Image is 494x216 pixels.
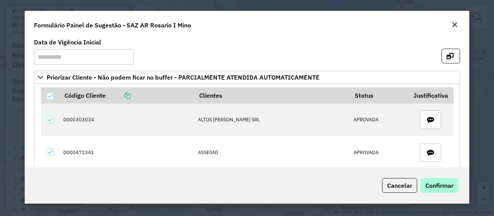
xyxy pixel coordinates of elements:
[59,87,194,104] th: Código Cliente
[350,87,408,104] th: Status
[387,182,412,189] span: Cancelar
[194,87,350,104] th: Clientes
[420,178,458,193] button: Confirmar
[106,92,130,99] a: Copiar
[47,74,320,80] span: Priorizar Cliente - Não podem ficar no buffer - PARCIALMENTE ATENDIDA AUTOMATICAMENTE
[449,20,460,30] button: Close
[452,22,458,28] em: Fechar
[194,104,350,136] td: ALTOS [PERSON_NAME] SRL
[442,51,460,59] hb-button: Abrir em nova aba
[350,136,408,168] td: APROVADA
[382,178,417,193] button: Cancelar
[350,104,408,136] td: APROVADA
[425,182,453,189] span: Confirmar
[34,71,460,84] a: Priorizar Cliente - Não podem ficar no buffer - PARCIALMENTE ATENDIDA AUTOMATICAMENTE
[34,20,191,30] h4: Formulário Painel de Sugestão - SAZ AR Rosario I Mino
[194,136,350,168] td: ASSEGNI
[34,37,101,47] label: Data de Vigência Inicial
[59,104,194,136] td: 0000303034
[59,136,194,168] td: 0000472341
[408,87,453,104] th: Justificativa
